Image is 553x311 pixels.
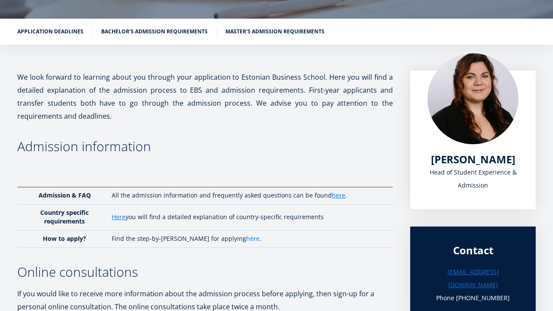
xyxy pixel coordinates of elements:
[428,266,518,292] a: [EMAIL_ADDRESS][DOMAIN_NAME]
[225,27,325,36] a: Master's admission requirements
[101,27,208,36] a: Bachelor's admission requirements
[43,234,86,243] strong: How to apply?
[17,27,84,36] a: Application deadlines
[107,187,393,204] td: All the admission information and frequently asked questions can be found .
[428,166,518,192] div: Head of Student Experience & Admission
[332,191,345,200] a: here
[428,244,518,257] div: Contact
[246,234,260,243] a: here
[107,204,393,230] td: you will find a detailed explanation of country-specific requirements
[17,266,393,279] h3: Online consultations
[39,191,91,199] strong: Admission & FAQ
[112,213,125,221] a: Here
[431,152,515,166] span: [PERSON_NAME]
[112,234,384,243] p: Find the step-by-[PERSON_NAME] for applying .
[428,292,518,305] h3: Phone [PHONE_NUMBER]
[17,71,393,123] p: We look forward to learning about you through your application to Estonian Business School. Here ...
[40,208,89,225] strong: Country specific requirements
[17,140,393,153] h3: Admission information
[428,53,518,144] img: liina reimann
[431,153,515,166] a: [PERSON_NAME]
